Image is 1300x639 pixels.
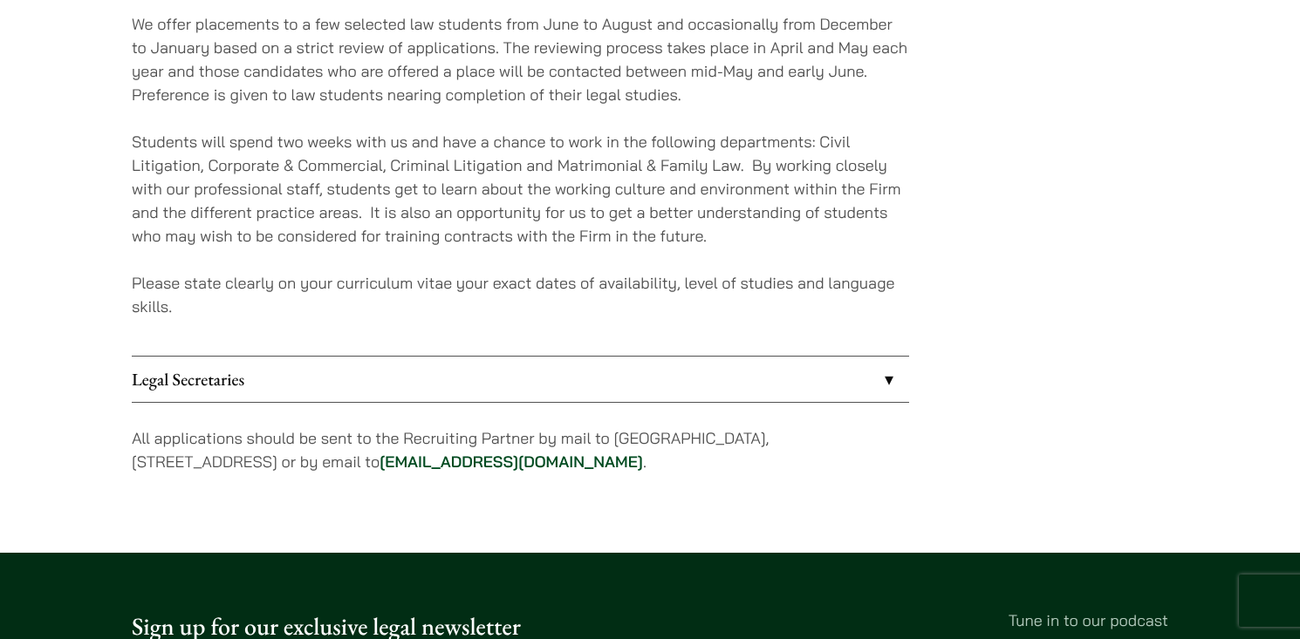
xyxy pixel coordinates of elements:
[132,271,909,318] p: Please state clearly on your curriculum vitae your exact dates of availability, level of studies ...
[664,608,1168,632] p: Tune in to our podcast
[132,130,909,248] p: Students will spend two weeks with us and have a chance to work in the following departments: Civ...
[132,12,909,106] p: We offer placements to a few selected law students from June to August and occasionally from Dece...
[380,452,643,472] a: [EMAIL_ADDRESS][DOMAIN_NAME]
[132,426,909,473] p: All applications should be sent to the Recruiting Partner by mail to [GEOGRAPHIC_DATA], [STREET_A...
[132,357,909,402] a: Legal Secretaries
